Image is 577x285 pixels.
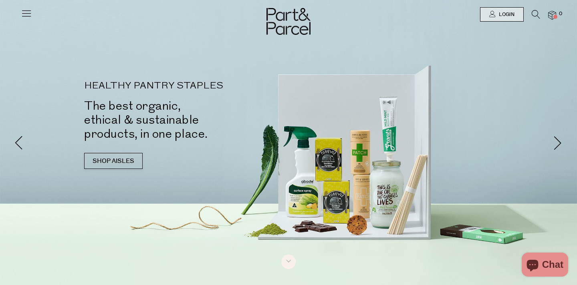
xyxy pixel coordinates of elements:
[497,11,514,18] span: Login
[480,7,524,22] a: Login
[84,153,143,169] a: SHOP AISLES
[557,10,564,18] span: 0
[84,99,301,141] h2: The best organic, ethical & sustainable products, in one place.
[548,11,556,19] a: 0
[266,8,311,35] img: Part&Parcel
[519,253,571,279] inbox-online-store-chat: Shopify online store chat
[84,81,301,91] p: HEALTHY PANTRY STAPLES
